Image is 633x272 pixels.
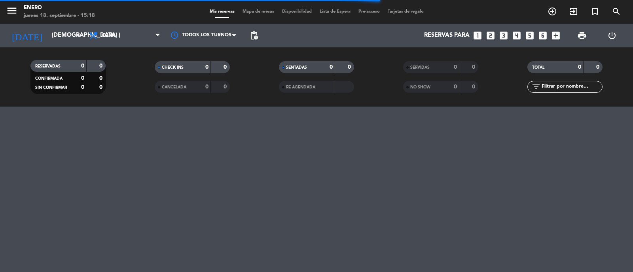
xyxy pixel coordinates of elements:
[590,7,600,16] i: turned_in_not
[6,5,18,17] i: menu
[205,84,208,90] strong: 0
[286,85,315,89] span: RE AGENDADA
[224,64,228,70] strong: 0
[512,30,522,41] i: looks_4
[224,84,228,90] strong: 0
[410,66,430,69] span: SERVIDAS
[74,31,83,40] i: arrow_drop_down
[348,64,353,70] strong: 0
[330,64,333,70] strong: 0
[35,64,61,68] span: RESERVADAS
[35,77,63,81] span: CONFIRMADA
[454,64,457,70] strong: 0
[6,27,48,44] i: [DATE]
[35,86,67,90] span: SIN CONFIRMAR
[162,85,186,89] span: CANCELADA
[206,9,239,14] span: Mis reservas
[81,75,84,81] strong: 0
[384,9,428,14] span: Tarjetas de regalo
[596,64,601,70] strong: 0
[162,66,184,69] span: CHECK INS
[485,30,496,41] i: looks_two
[24,4,95,12] div: Enero
[525,30,535,41] i: looks_5
[205,64,208,70] strong: 0
[498,30,509,41] i: looks_3
[102,33,116,38] span: Cena
[6,5,18,19] button: menu
[99,63,104,69] strong: 0
[612,7,621,16] i: search
[278,9,316,14] span: Disponibilidad
[424,32,470,39] span: Reservas para
[99,84,104,90] strong: 0
[472,64,477,70] strong: 0
[551,30,561,41] i: add_box
[410,85,430,89] span: NO SHOW
[472,30,483,41] i: looks_one
[472,84,477,90] strong: 0
[316,9,354,14] span: Lista de Espera
[454,84,457,90] strong: 0
[354,9,384,14] span: Pre-acceso
[24,12,95,20] div: jueves 18. septiembre - 15:18
[607,31,617,40] i: power_settings_new
[548,7,557,16] i: add_circle_outline
[541,83,602,91] input: Filtrar por nombre...
[578,64,581,70] strong: 0
[532,66,544,69] span: TOTAL
[597,24,627,47] div: LOG OUT
[531,82,541,92] i: filter_list
[286,66,307,69] span: SENTADAS
[81,84,84,90] strong: 0
[569,7,578,16] i: exit_to_app
[249,31,259,40] span: pending_actions
[99,75,104,81] strong: 0
[239,9,278,14] span: Mapa de mesas
[81,63,84,69] strong: 0
[577,31,587,40] span: print
[538,30,548,41] i: looks_6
